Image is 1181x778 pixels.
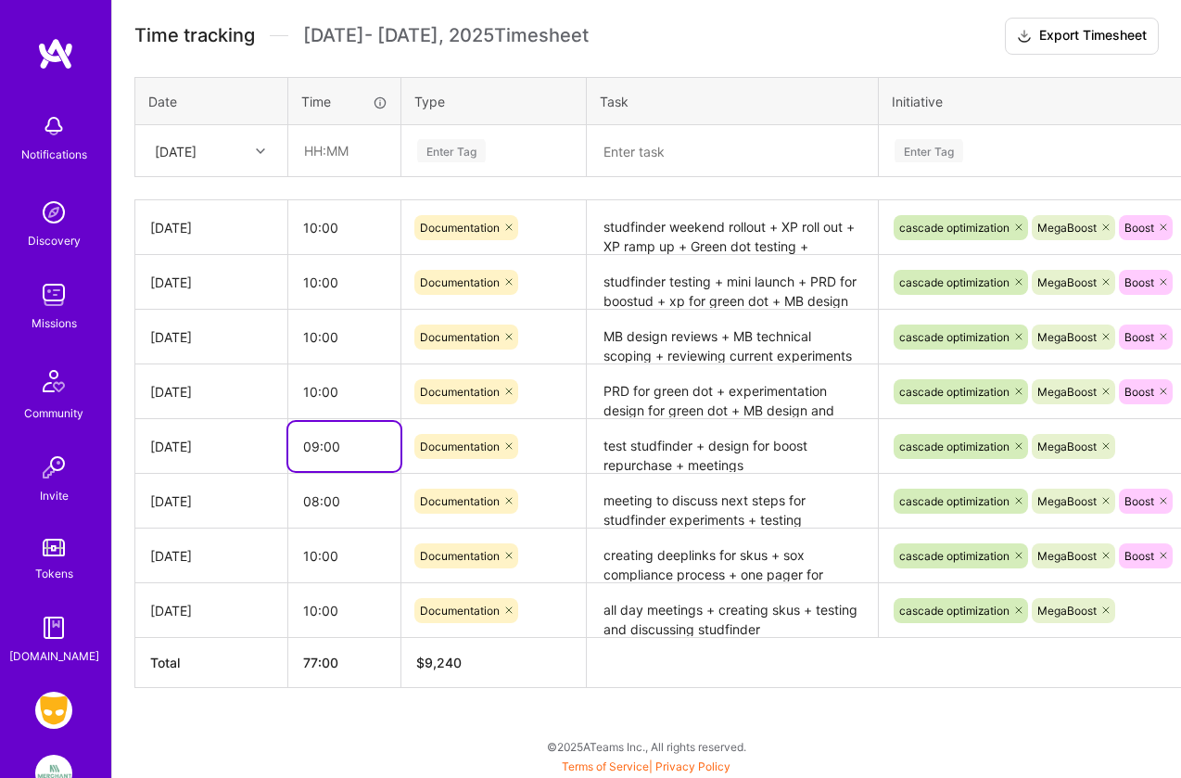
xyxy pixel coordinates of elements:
[288,586,400,635] input: HH:MM
[288,203,400,252] input: HH:MM
[1124,385,1154,399] span: Boost
[420,385,500,399] span: Documentation
[1124,330,1154,344] span: Boost
[899,275,1010,289] span: cascade optimization
[420,494,500,508] span: Documentation
[288,258,400,307] input: HH:MM
[35,609,72,646] img: guide book
[420,275,500,289] span: Documentation
[1037,549,1097,563] span: MegaBoost
[35,108,72,145] img: bell
[35,564,73,583] div: Tokens
[1124,275,1154,289] span: Boost
[420,440,500,453] span: Documentation
[417,136,486,165] div: Enter Tag
[1037,385,1097,399] span: MegaBoost
[301,92,387,111] div: Time
[1037,604,1097,618] span: MegaBoost
[899,494,1010,508] span: cascade optimization
[40,486,69,505] div: Invite
[655,759,730,773] a: Privacy Policy
[35,194,72,231] img: discovery
[24,403,83,423] div: Community
[899,549,1010,563] span: cascade optimization
[899,604,1010,618] span: cascade optimization
[1037,275,1097,289] span: MegaBoost
[9,646,99,666] div: [DOMAIN_NAME]
[589,530,876,581] textarea: creating deeplinks for skus + sox compliance process + one pager for marketing for boost repurcha...
[589,202,876,254] textarea: studfinder weekend rollout + XP roll out + XP ramp up + Green dot testing + Megaboost SKU + PRD f...
[416,655,462,670] span: $ 9,240
[150,491,273,511] div: [DATE]
[135,638,288,688] th: Total
[1037,440,1097,453] span: MegaBoost
[150,382,273,402] div: [DATE]
[150,546,273,566] div: [DATE]
[420,604,500,618] span: Documentation
[420,549,500,563] span: Documentation
[899,221,1010,235] span: cascade optimization
[150,273,273,292] div: [DATE]
[134,24,255,47] span: Time tracking
[589,476,876,527] textarea: meeting to discuss next steps for studfinder experiments + testing studfinder with filters + revi...
[288,367,400,416] input: HH:MM
[899,440,1010,453] span: cascade optimization
[1037,494,1097,508] span: MegaBoost
[420,221,500,235] span: Documentation
[37,37,74,70] img: logo
[1017,27,1032,46] i: icon Download
[150,437,273,456] div: [DATE]
[43,539,65,556] img: tokens
[562,759,730,773] span: |
[21,145,87,164] div: Notifications
[1124,221,1154,235] span: Boost
[589,312,876,363] textarea: MB design reviews + MB technical scoping + reviewing current experiments + studfinder next steps ...
[589,257,876,308] textarea: studfinder testing + mini launch + PRD for boostud + xp for green dot + MB design reviews + MB te...
[288,422,400,471] input: HH:MM
[135,77,288,125] th: Date
[288,531,400,580] input: HH:MM
[111,723,1181,770] div: © 2025 ATeams Inc., All rights reserved.
[35,449,72,486] img: Invite
[32,313,77,333] div: Missions
[303,24,589,47] span: [DATE] - [DATE] , 2025 Timesheet
[288,312,400,362] input: HH:MM
[150,218,273,237] div: [DATE]
[587,77,879,125] th: Task
[1037,221,1097,235] span: MegaBoost
[1124,549,1154,563] span: Boost
[895,136,963,165] div: Enter Tag
[256,147,265,156] i: icon Chevron
[155,141,197,160] div: [DATE]
[420,330,500,344] span: Documentation
[589,421,876,472] textarea: test studfinder + design for boost repurchase + meetings
[289,126,400,175] input: HH:MM
[28,231,81,250] div: Discovery
[899,385,1010,399] span: cascade optimization
[1005,18,1159,55] button: Export Timesheet
[401,77,587,125] th: Type
[1124,494,1154,508] span: Boost
[589,585,876,636] textarea: all day meetings + creating skus + testing and discussing studfinder
[1037,330,1097,344] span: MegaBoost
[562,759,649,773] a: Terms of Service
[589,366,876,417] textarea: PRD for green dot + experimentation design for green dot + MB design and tech review + Boost sku ...
[899,330,1010,344] span: cascade optimization
[31,692,77,729] a: Grindr: Product & Marketing
[288,477,400,526] input: HH:MM
[288,638,401,688] th: 77:00
[150,327,273,347] div: [DATE]
[35,692,72,729] img: Grindr: Product & Marketing
[150,601,273,620] div: [DATE]
[32,359,76,403] img: Community
[35,276,72,313] img: teamwork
